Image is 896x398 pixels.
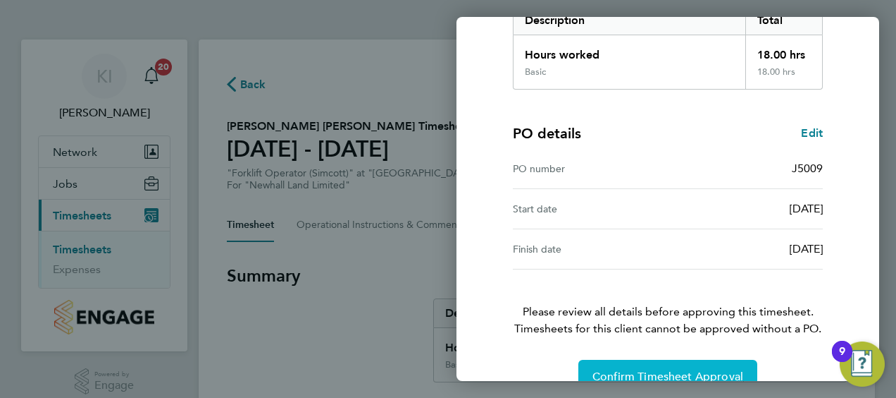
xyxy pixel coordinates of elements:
span: Timesheets for this client cannot be approved without a PO. [496,320,840,337]
div: PO number [513,160,668,177]
div: Summary of 18 - 24 Aug 2025 [513,6,823,90]
button: Confirm Timesheet Approval [578,360,757,394]
span: Edit [801,126,823,140]
div: Description [514,6,745,35]
div: Hours worked [514,35,745,66]
h4: PO details [513,123,581,143]
div: 9 [839,351,845,370]
button: Open Resource Center, 9 new notifications [840,342,885,387]
div: Basic [525,66,546,78]
div: Start date [513,200,668,217]
p: Please review all details before approving this timesheet. [496,270,840,337]
span: Confirm Timesheet Approval [592,370,743,384]
div: Finish date [513,241,668,258]
div: 18.00 hrs [745,35,823,66]
div: [DATE] [668,200,823,217]
div: [DATE] [668,241,823,258]
div: Total [745,6,823,35]
div: 18.00 hrs [745,66,823,89]
span: J5009 [792,162,823,175]
a: Edit [801,125,823,142]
